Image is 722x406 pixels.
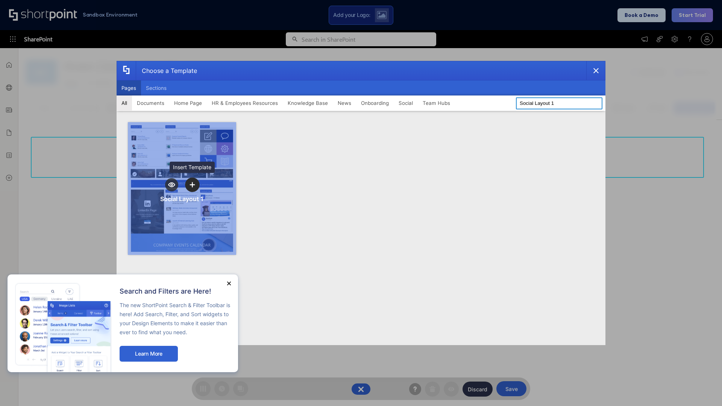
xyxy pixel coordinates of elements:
button: News [333,95,356,111]
input: Search [516,97,602,109]
button: Social [394,95,418,111]
button: Learn More [120,346,178,362]
p: The new ShortPoint Search & Filter Toolbar is here! Add Search, Filter, and Sort widgets to your ... [120,301,231,337]
img: new feature image [15,282,112,372]
div: Social Layout 1 [160,195,203,203]
button: Onboarding [356,95,394,111]
button: Documents [132,95,169,111]
h2: Search and Filters are Here! [120,288,231,295]
iframe: Chat Widget [684,370,722,406]
button: Team Hubs [418,95,455,111]
button: Knowledge Base [283,95,333,111]
button: Pages [117,80,141,95]
button: HR & Employees Resources [207,95,283,111]
button: Sections [141,80,171,95]
button: All [117,95,132,111]
div: template selector [117,61,605,345]
button: Home Page [169,95,207,111]
div: Choose a Template [136,61,197,80]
